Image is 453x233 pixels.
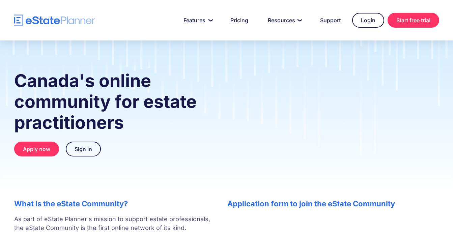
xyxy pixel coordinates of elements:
p: As part of eState Planner's mission to support estate professionals, the eState Community is the ... [14,215,214,232]
h2: What is the eState Community? [14,199,214,208]
a: Pricing [222,13,256,27]
a: Login [352,13,384,28]
a: home [14,14,95,26]
a: Start free trial [388,13,439,28]
a: Features [175,13,219,27]
a: Sign in [66,142,101,156]
a: Resources [260,13,309,27]
a: Apply now [14,142,59,156]
a: Support [312,13,349,27]
h2: Application form to join the eState Community [227,199,439,208]
strong: Canada's online community for estate practitioners [14,70,197,133]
